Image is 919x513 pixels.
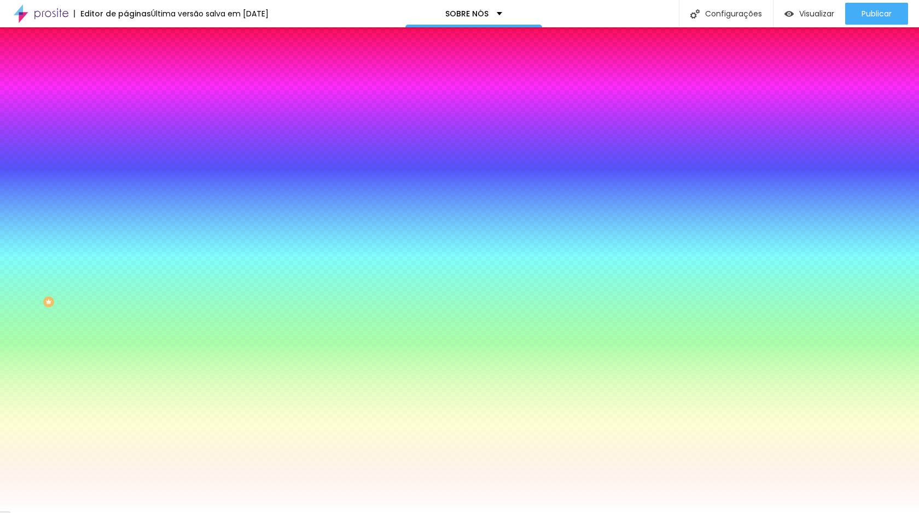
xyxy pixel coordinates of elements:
font: SOBRE NÓS [445,8,488,19]
font: Publicar [862,8,892,19]
button: Publicar [845,3,908,25]
font: Editor de páginas [80,8,151,19]
button: Visualizar [773,3,845,25]
font: Última versão salva em [DATE] [151,8,269,19]
font: Visualizar [799,8,834,19]
font: Configurações [705,8,762,19]
img: Ícone [690,9,700,19]
img: view-1.svg [784,9,794,19]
